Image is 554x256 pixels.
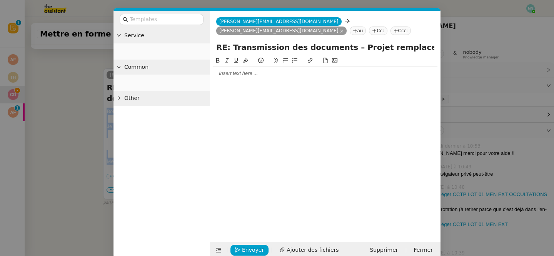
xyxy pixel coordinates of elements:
[124,31,207,40] span: Service
[124,94,207,103] span: Other
[287,246,339,254] span: Ajouter des fichiers
[219,19,339,24] span: [PERSON_NAME][EMAIL_ADDRESS][DOMAIN_NAME]
[242,246,264,254] span: Envoyer
[365,245,402,256] button: Supprimer
[124,63,207,71] span: Common
[230,245,269,256] button: Envoyer
[113,28,210,43] div: Service
[130,15,199,24] input: Templates
[216,42,434,53] input: Subject
[350,27,366,35] nz-tag: au
[275,245,343,256] button: Ajouter des fichiers
[369,27,387,35] nz-tag: Cc:
[113,91,210,106] div: Other
[216,27,347,35] nz-tag: [PERSON_NAME][EMAIL_ADDRESS][DOMAIN_NAME]
[409,245,437,256] button: Fermer
[390,27,411,35] nz-tag: Ccc:
[414,246,433,254] span: Fermer
[370,246,398,254] span: Supprimer
[113,60,210,75] div: Common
